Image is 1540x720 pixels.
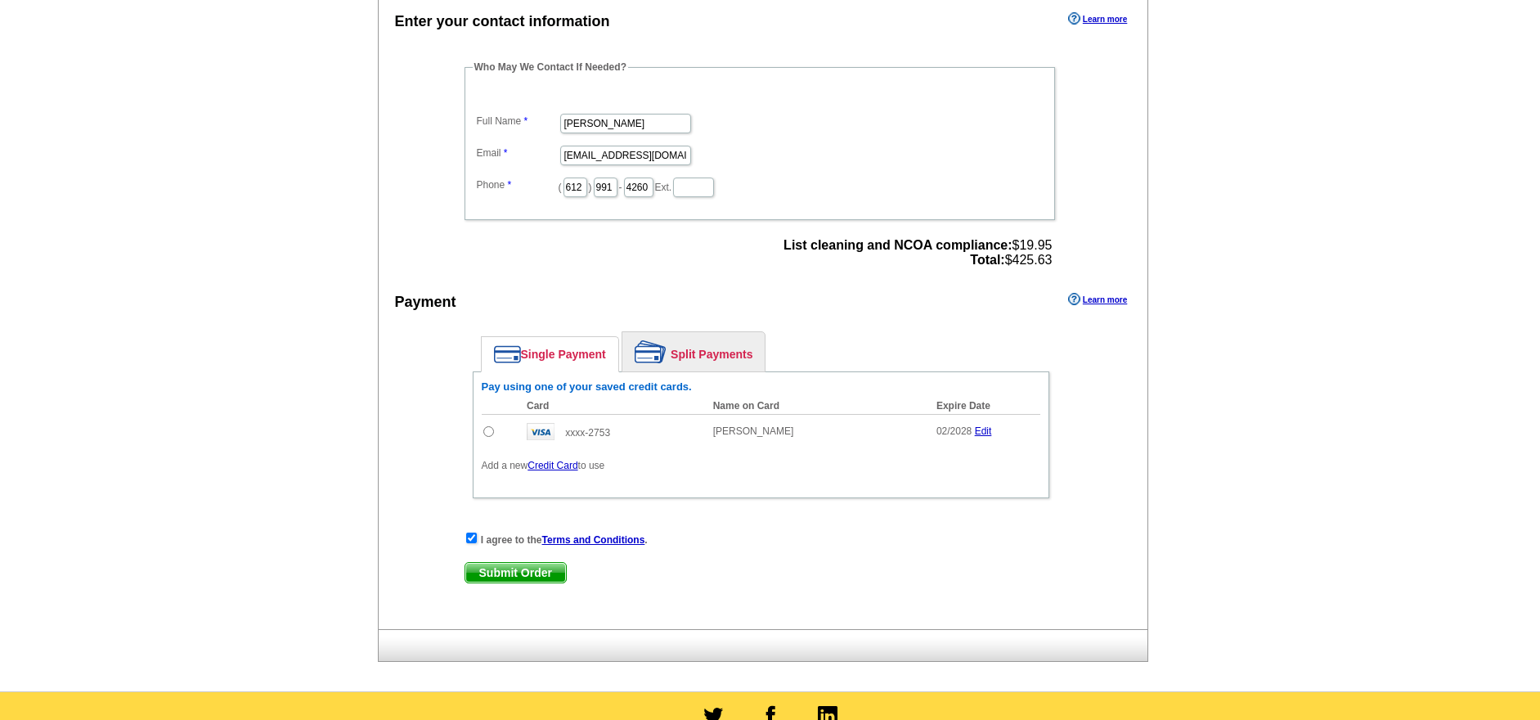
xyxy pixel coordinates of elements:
img: single-payment.png [494,345,521,363]
div: Enter your contact information [395,11,610,33]
span: 02/2028 [936,425,972,437]
a: Split Payments [622,332,765,371]
strong: List cleaning and NCOA compliance: [783,238,1012,252]
span: $19.95 $425.63 [783,238,1052,268]
a: Credit Card [528,460,577,471]
th: Expire Date [928,398,1040,415]
label: Full Name [477,114,559,128]
a: Single Payment [482,337,618,371]
th: Name on Card [705,398,928,415]
strong: Total: [970,253,1004,267]
span: xxxx-2753 [565,427,610,439]
div: Payment [395,291,456,313]
span: Submit Order [465,563,566,583]
a: Edit [975,425,992,437]
dd: ( ) - Ext. [473,173,1047,199]
label: Phone [477,178,559,192]
label: Email [477,146,559,160]
legend: Who May We Contact If Needed? [473,60,628,74]
img: visa.gif [527,423,554,440]
th: Card [519,398,705,415]
a: Learn more [1068,293,1127,306]
strong: I agree to the . [481,534,648,546]
img: split-payment.png [635,340,667,363]
a: Learn more [1068,12,1127,25]
span: [PERSON_NAME] [713,425,794,437]
a: Terms and Conditions [542,534,645,546]
h6: Pay using one of your saved credit cards. [482,380,1040,394]
p: Add a new to use [482,458,1040,473]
